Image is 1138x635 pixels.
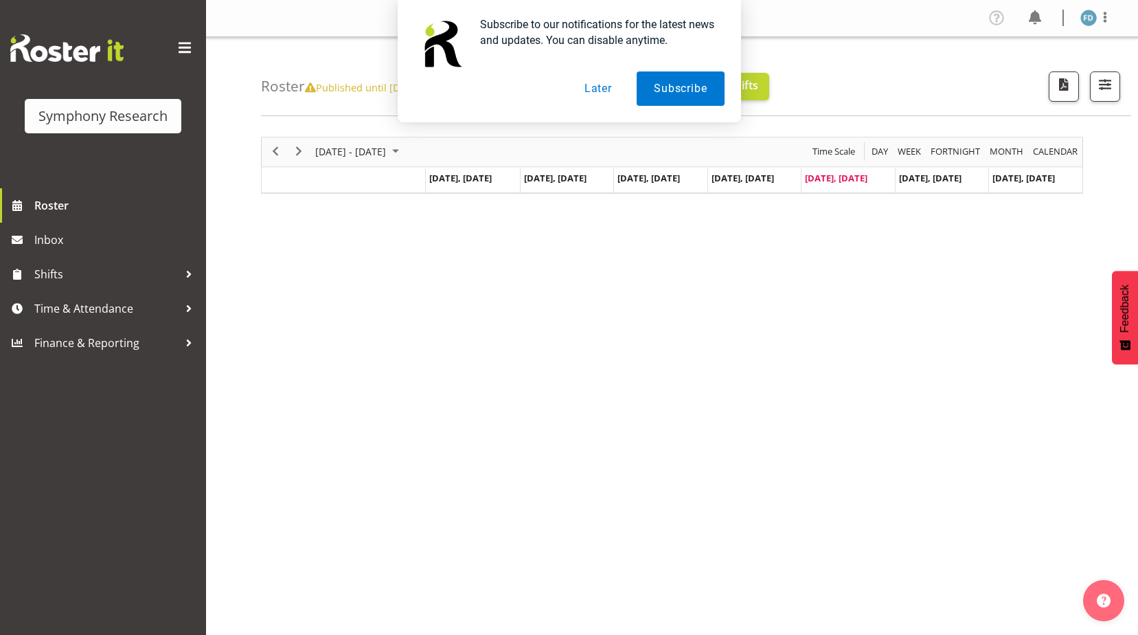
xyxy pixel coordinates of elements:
button: Subscribe [637,71,724,106]
span: Shifts [34,264,179,285]
span: Time & Attendance [34,298,179,319]
span: Fortnight [929,143,981,160]
button: October 2025 [313,143,405,160]
span: [DATE], [DATE] [992,172,1055,184]
span: [DATE], [DATE] [899,172,961,184]
div: Subscribe to our notifications for the latest news and updates. You can disable anytime. [469,16,725,48]
span: [DATE], [DATE] [617,172,680,184]
button: Fortnight [929,143,983,160]
button: Time Scale [810,143,858,160]
button: Timeline Day [869,143,891,160]
span: Day [870,143,889,160]
img: notification icon [414,16,469,71]
span: calendar [1032,143,1079,160]
span: [DATE], [DATE] [712,172,774,184]
button: Timeline Month [988,143,1026,160]
span: Roster [34,195,199,216]
span: Week [896,143,922,160]
span: [DATE], [DATE] [805,172,867,184]
button: Next [290,143,308,160]
button: Later [567,71,629,106]
div: next period [287,137,310,166]
span: Time Scale [811,143,856,160]
button: Month [1031,143,1080,160]
div: October 06 - 12, 2025 [310,137,407,166]
button: Previous [266,143,285,160]
button: Feedback - Show survey [1112,271,1138,364]
div: Timeline Week of October 10, 2025 [261,137,1083,194]
span: [DATE] - [DATE] [314,143,387,160]
div: previous period [264,137,287,166]
span: [DATE], [DATE] [429,172,492,184]
span: Month [988,143,1025,160]
span: Finance & Reporting [34,333,179,353]
span: Inbox [34,230,199,250]
button: Timeline Week [896,143,924,160]
span: Feedback [1119,285,1131,333]
img: help-xxl-2.png [1097,594,1111,608]
span: [DATE], [DATE] [524,172,587,184]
